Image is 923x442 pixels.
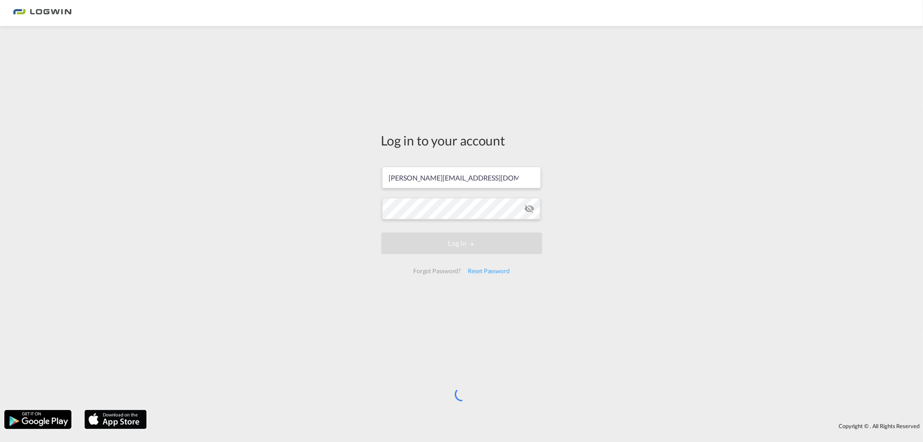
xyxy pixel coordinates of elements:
[84,409,148,430] img: apple.png
[381,131,542,149] div: Log in to your account
[151,419,923,433] div: Copyright © . All Rights Reserved
[382,167,541,188] input: Enter email/phone number
[13,3,71,23] img: 2761ae10d95411efa20a1f5e0282d2d7.png
[464,263,513,279] div: Reset Password
[381,232,542,254] button: LOGIN
[524,203,534,214] md-icon: icon-eye-off
[3,409,72,430] img: google.png
[410,263,464,279] div: Forgot Password?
